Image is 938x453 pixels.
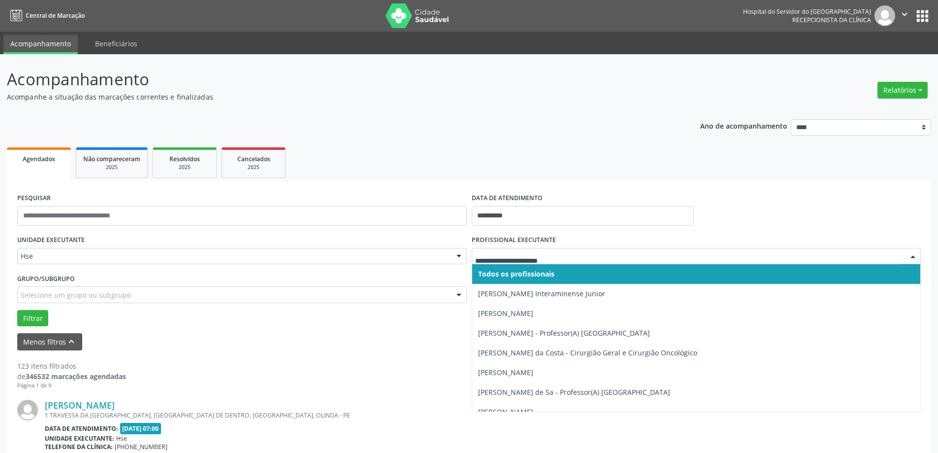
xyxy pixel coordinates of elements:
[17,371,126,382] div: de
[229,164,278,171] div: 2025
[914,7,931,25] button: apps
[45,400,115,411] a: [PERSON_NAME]
[478,407,533,417] span: [PERSON_NAME]
[899,9,910,20] i: 
[17,233,85,248] label: UNIDADE EXECUTANTE
[116,434,127,443] span: Hse
[874,5,895,26] img: img
[45,434,114,443] b: Unidade executante:
[478,328,650,338] span: [PERSON_NAME] - Professor(A) [GEOGRAPHIC_DATA]
[877,82,928,99] button: Relatórios
[26,11,85,20] span: Central de Marcação
[21,251,447,261] span: Hse
[120,423,162,434] span: [DATE] 07:00
[792,16,871,24] span: Recepcionista da clínica
[115,443,167,451] span: [PHONE_NUMBER]
[17,271,75,286] label: Grupo/Subgrupo
[895,5,914,26] button: 
[45,424,118,433] b: Data de atendimento:
[160,164,209,171] div: 2025
[45,443,113,451] b: Telefone da clínica:
[88,35,144,52] a: Beneficiários
[26,372,126,381] strong: 346532 marcações agendadas
[700,119,787,132] p: Ano de acompanhamento
[21,290,131,300] span: Selecione um grupo ou subgrupo
[23,155,55,163] span: Agendados
[237,155,270,163] span: Cancelados
[17,382,126,390] div: Página 1 de 9
[472,233,556,248] label: PROFISSIONAL EXECUTANTE
[7,92,654,102] p: Acompanhe a situação das marcações correntes e finalizadas
[472,191,543,206] label: DATA DE ATENDIMENTO
[83,164,140,171] div: 2025
[478,387,670,397] span: [PERSON_NAME] de Sa - Professor(A) [GEOGRAPHIC_DATA]
[3,35,78,54] a: Acompanhamento
[478,368,533,377] span: [PERSON_NAME]
[45,411,773,419] div: 1 TRAVESSA DA [GEOGRAPHIC_DATA], [GEOGRAPHIC_DATA] DE DENTRO, [GEOGRAPHIC_DATA], OLINDA - PE
[478,348,697,357] span: [PERSON_NAME] da Costa - Cirurgião Geral e Cirurgião Oncológico
[478,269,554,279] span: Todos os profissionais
[17,310,48,327] button: Filtrar
[7,67,654,92] p: Acompanhamento
[17,361,126,371] div: 123 itens filtrados
[478,289,605,298] span: [PERSON_NAME] Interaminense Junior
[83,155,140,163] span: Não compareceram
[66,336,77,347] i: keyboard_arrow_up
[478,309,533,318] span: [PERSON_NAME]
[17,400,38,420] img: img
[743,7,871,16] div: Hospital do Servidor do [GEOGRAPHIC_DATA]
[17,191,51,206] label: PESQUISAR
[17,333,82,350] button: Menos filtroskeyboard_arrow_up
[169,155,200,163] span: Resolvidos
[7,7,85,24] a: Central de Marcação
